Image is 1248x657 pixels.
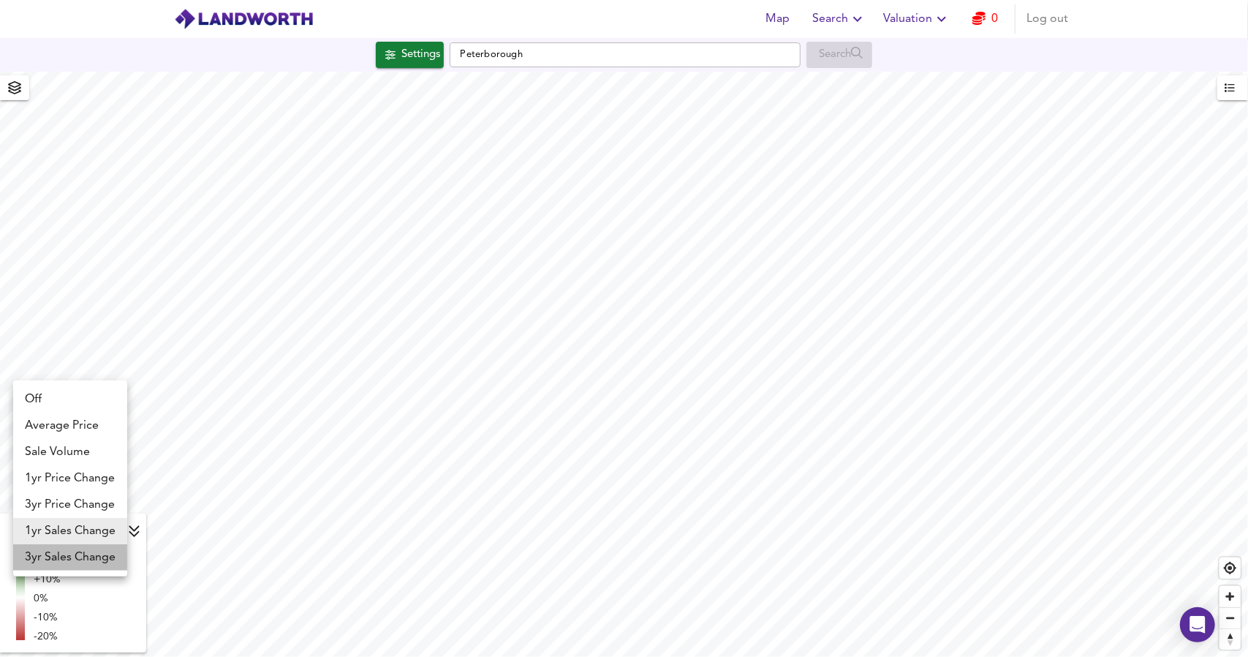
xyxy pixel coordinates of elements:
[13,544,127,571] li: 3yr Sales Change
[13,465,127,492] li: 1yr Price Change
[13,413,127,439] li: Average Price
[13,439,127,465] li: Sale Volume
[13,386,127,413] li: Off
[13,492,127,518] li: 3yr Price Change
[13,518,127,544] li: 1yr Sales Change
[1180,607,1215,642] div: Open Intercom Messenger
